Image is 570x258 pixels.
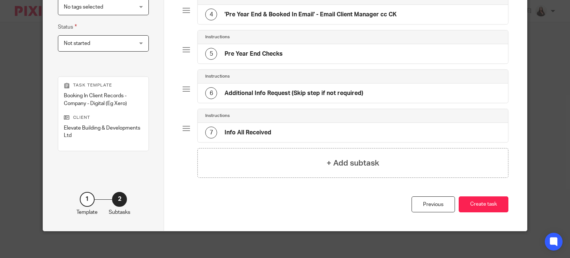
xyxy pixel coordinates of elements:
button: Create task [459,196,508,212]
h4: Pre Year End Checks [225,50,283,58]
div: 2 [112,192,127,207]
h4: Additional Info Request (Skip step if not required) [225,89,363,97]
h4: Instructions [205,34,230,40]
h4: Info All Received [225,129,271,137]
span: Not started [64,41,90,46]
p: Client [64,115,143,121]
div: 4 [205,9,217,20]
p: Booking In Client Records - Company - Digital (Eg Xero) [64,92,143,107]
h4: Instructions [205,113,230,119]
p: Task template [64,82,143,88]
p: Elevate Building & Developments Ltd [64,124,143,140]
h4: Instructions [205,74,230,79]
div: 6 [205,87,217,99]
h4: 'Pre Year End & Booked In Email' - Email Client Manager cc CK [225,11,397,19]
label: Status [58,23,77,31]
div: Previous [412,196,455,212]
p: Subtasks [109,209,130,216]
div: 1 [80,192,95,207]
span: No tags selected [64,4,103,10]
div: 5 [205,48,217,60]
div: 7 [205,127,217,138]
p: Template [76,209,98,216]
h4: + Add subtask [327,157,379,169]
